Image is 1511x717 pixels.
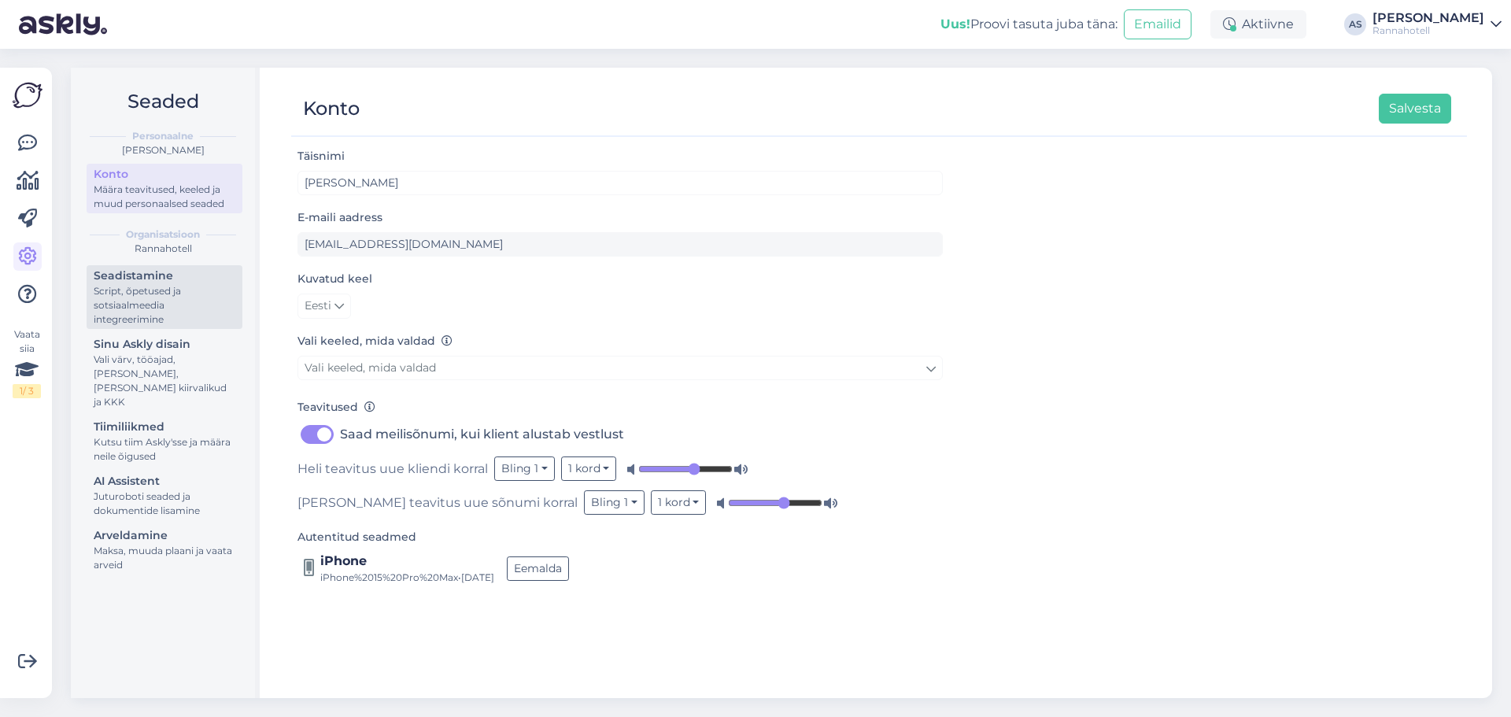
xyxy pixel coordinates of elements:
div: Heli teavitus uue kliendi korral [297,456,943,481]
div: Vali värv, tööajad, [PERSON_NAME], [PERSON_NAME] kiirvalikud ja KKK [94,353,235,409]
div: [PERSON_NAME] teavitus uue sõnumi korral [297,490,943,515]
a: [PERSON_NAME]Rannahotell [1372,12,1502,37]
a: KontoMäära teavitused, keeled ja muud personaalsed seaded [87,164,242,213]
span: Vali keeled, mida valdad [305,360,436,375]
button: 1 kord [561,456,617,481]
div: AS [1344,13,1366,35]
div: Vaata siia [13,327,41,398]
label: Täisnimi [297,148,345,164]
img: Askly Logo [13,80,42,110]
div: Aktiivne [1210,10,1306,39]
a: SeadistamineScript, õpetused ja sotsiaalmeedia integreerimine [87,265,242,329]
div: Tiimiliikmed [94,419,235,435]
label: Teavitused [297,399,375,416]
button: Salvesta [1379,94,1451,124]
button: Bling 1 [584,490,645,515]
label: Saad meilisõnumi, kui klient alustab vestlust [340,422,624,447]
div: Konto [303,94,360,124]
div: iPhone [320,552,494,571]
label: Vali keeled, mida valdad [297,333,453,349]
button: Bling 1 [494,456,555,481]
button: Eemalda [507,556,569,581]
div: iPhone%2015%20Pro%20Max • [DATE] [320,571,494,585]
div: Script, õpetused ja sotsiaalmeedia integreerimine [94,284,235,327]
div: [PERSON_NAME] [83,143,242,157]
b: Personaalne [132,129,194,143]
input: Sisesta nimi [297,171,943,195]
div: Seadistamine [94,268,235,284]
div: [PERSON_NAME] [1372,12,1484,24]
div: Arveldamine [94,527,235,544]
label: E-maili aadress [297,209,382,226]
label: Autentitud seadmed [297,529,416,545]
span: Eesti [305,298,331,315]
div: Proovi tasuta juba täna: [940,15,1118,34]
div: Kutsu tiim Askly'sse ja määra neile õigused [94,435,235,464]
div: Sinu Askly disain [94,336,235,353]
a: AI AssistentJuturoboti seaded ja dokumentide lisamine [87,471,242,520]
div: Määra teavitused, keeled ja muud personaalsed seaded [94,183,235,211]
div: AI Assistent [94,473,235,490]
a: TiimiliikmedKutsu tiim Askly'sse ja määra neile õigused [87,416,242,466]
div: Konto [94,166,235,183]
input: Sisesta e-maili aadress [297,232,943,257]
div: 1 / 3 [13,384,41,398]
div: Juturoboti seaded ja dokumentide lisamine [94,490,235,518]
div: Rannahotell [83,242,242,256]
button: Emailid [1124,9,1191,39]
b: Organisatsioon [126,227,200,242]
div: Maksa, muuda plaani ja vaata arveid [94,544,235,572]
a: Vali keeled, mida valdad [297,356,943,380]
h2: Seaded [83,87,242,116]
a: Eesti [297,294,351,319]
label: Kuvatud keel [297,271,372,287]
b: Uus! [940,17,970,31]
button: 1 kord [651,490,707,515]
div: Rannahotell [1372,24,1484,37]
a: ArveldamineMaksa, muuda plaani ja vaata arveid [87,525,242,575]
a: Sinu Askly disainVali värv, tööajad, [PERSON_NAME], [PERSON_NAME] kiirvalikud ja KKK [87,334,242,412]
